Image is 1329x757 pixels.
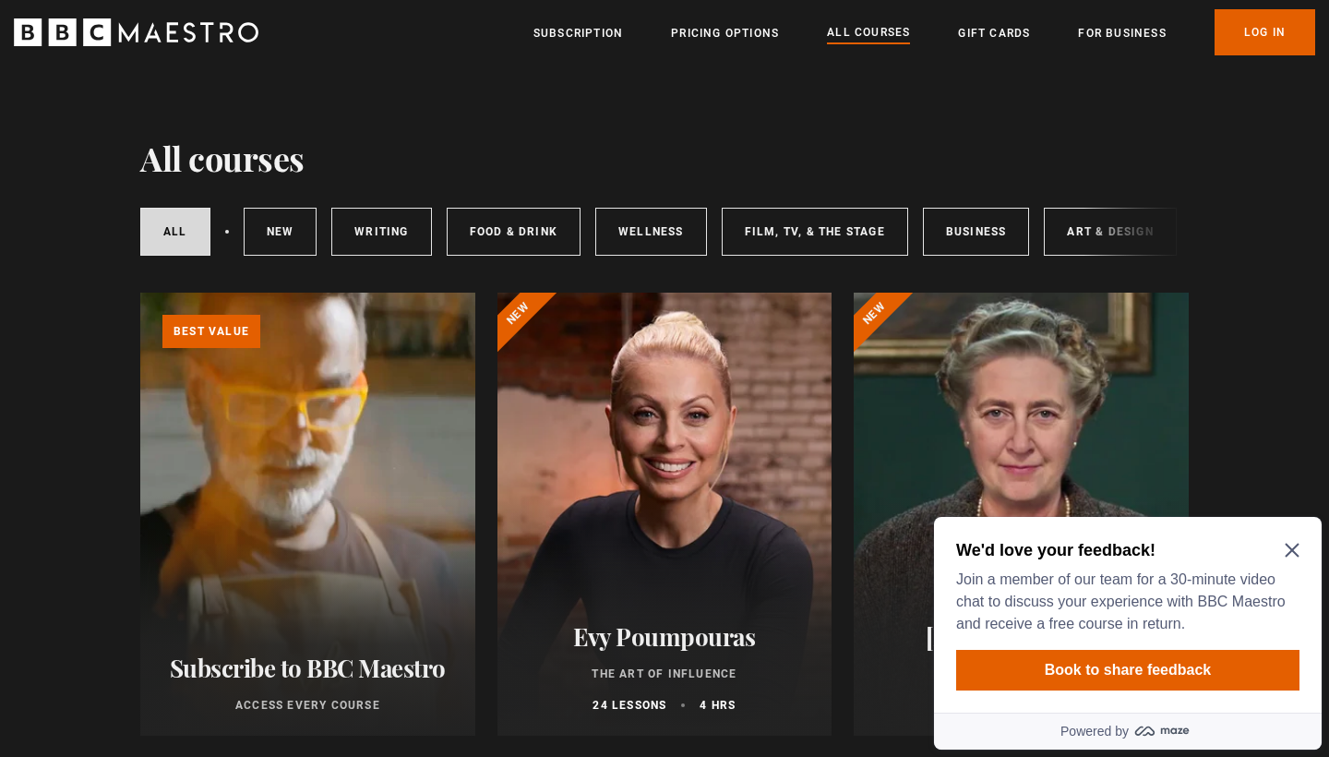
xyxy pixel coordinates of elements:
a: Business [923,208,1030,256]
a: Gift Cards [958,24,1030,42]
a: Powered by maze [7,203,395,240]
p: Writing [876,666,1167,682]
h2: [PERSON_NAME] [876,622,1167,651]
a: Subscription [533,24,623,42]
nav: Primary [533,9,1315,55]
a: All [140,208,210,256]
a: Pricing Options [671,24,779,42]
a: New [244,208,317,256]
a: For business [1078,24,1166,42]
h2: We'd love your feedback! [30,30,365,52]
button: Book to share feedback [30,140,373,181]
p: The Art of Influence [520,666,810,682]
svg: BBC Maestro [14,18,258,46]
a: [PERSON_NAME] Writing 11 lessons 2.5 hrs New [854,293,1189,736]
a: Art & Design [1044,208,1176,256]
h2: Evy Poumpouras [520,622,810,651]
p: 4 hrs [700,697,736,714]
a: Writing [331,208,431,256]
a: Film, TV, & The Stage [722,208,908,256]
a: Log In [1215,9,1315,55]
button: Close Maze Prompt [358,33,373,48]
a: Evy Poumpouras The Art of Influence 24 lessons 4 hrs New [497,293,832,736]
a: All Courses [827,23,910,43]
h1: All courses [140,138,305,177]
a: Food & Drink [447,208,581,256]
a: Wellness [595,208,707,256]
p: Join a member of our team for a 30-minute video chat to discuss your experience with BBC Maestro ... [30,59,365,126]
div: Optional study invitation [7,7,395,240]
p: Best value [162,315,260,348]
p: 24 lessons [593,697,666,714]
